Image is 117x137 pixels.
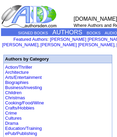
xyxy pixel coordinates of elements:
a: Drama [5,121,18,126]
a: ePub/Publishing [5,131,37,136]
a: Crime [5,110,17,116]
a: BOOKS [87,31,101,35]
a: [PERSON_NAME] [PERSON_NAME] [40,42,114,47]
a: Business/Investing [5,85,42,90]
font: i [40,43,40,47]
a: Cultures [5,116,21,121]
font: i [116,43,116,47]
a: Arts/Entertainment [5,75,42,80]
img: logo_ad.gif [1,4,58,28]
a: Crafts/Hobbies [5,105,34,110]
a: AUTHORS [52,29,82,36]
a: SIGNED BOOKS [18,31,48,35]
a: Action/Thriller [5,65,32,70]
a: Architecture [5,70,29,75]
a: Cooking/Food/Wine [5,100,44,105]
a: Biographies [5,80,29,85]
a: Education/Training [5,126,42,131]
a: Children [5,90,21,95]
font: : [14,37,49,42]
b: Authors by Category [5,56,49,62]
a: Featured Authors [14,37,48,42]
a: Christmas [5,95,25,100]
